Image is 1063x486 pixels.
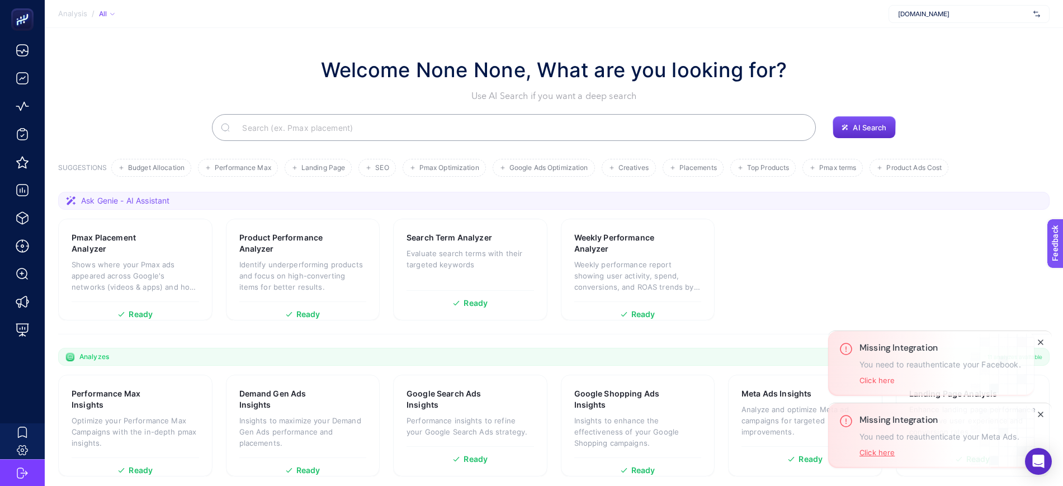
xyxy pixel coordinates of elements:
[72,388,164,410] h3: Performance Max Insights
[747,164,789,172] span: Top Products
[574,232,668,254] h3: Weekly Performance Analyzer
[7,3,42,12] span: Feedback
[296,310,320,318] span: Ready
[58,219,212,320] a: Pmax Placement AnalyzerShows where your Pmax ads appeared across Google's networks (videos & apps...
[1034,403,1052,421] button: Close
[1034,331,1052,349] button: Close
[859,414,1019,426] h3: Missing Integration
[741,404,869,437] p: Analyze and optimize Meta ad campaigns for targeted improvements.
[129,466,153,474] span: Ready
[239,259,367,292] p: Identify underperforming products and focus on high-converting items for better results.
[128,164,185,172] span: Budget Allocation
[226,219,380,320] a: Product Performance AnalyzerIdentify underperforming products and focus on high-converting items ...
[509,164,588,172] span: Google Ads Optimization
[301,164,345,172] span: Landing Page
[72,232,164,254] h3: Pmax Placement Analyzer
[1033,8,1040,20] img: svg%3e
[393,375,547,476] a: Google Search Ads InsightsPerformance insights to refine your Google Search Ads strategy.Ready
[407,232,492,243] h3: Search Term Analyzer
[81,195,169,206] span: Ask Genie - AI Assistant
[574,259,702,292] p: Weekly performance report showing user activity, spend, conversions, and ROAS trends by week.
[898,10,1029,18] span: [DOMAIN_NAME]
[799,455,823,463] span: Ready
[859,342,1021,353] h3: Missing Integration
[464,455,488,463] span: Ready
[239,388,332,410] h3: Demand Gen Ads Insights
[859,432,1019,441] p: You need to reauthenticate your Meta Ads.
[58,163,107,177] h3: SUGGESTIONS
[419,164,479,172] span: Pmax Optimization
[1034,336,1047,349] button: Close
[375,164,389,172] span: SEO
[321,89,787,103] p: Use AI Search if you want a deep search
[99,10,115,18] div: All
[215,164,271,172] span: Performance Max
[79,352,109,361] span: Analyzes
[239,415,367,449] p: Insights to maximize your Demand Gen Ads performance and placements.
[92,9,95,18] span: /
[859,376,895,385] button: Click here
[819,164,856,172] span: Pmax terms
[72,259,199,292] p: Shows where your Pmax ads appeared across Google's networks (videos & apps) and how each placemen...
[859,448,895,457] button: Click here
[561,375,715,476] a: Google Shopping Ads InsightsInsights to enhance the effectiveness of your Google Shopping campaig...
[631,466,655,474] span: Ready
[728,375,882,476] a: Meta Ads InsightsAnalyze and optimize Meta ad campaigns for targeted improvements.Ready
[407,388,499,410] h3: Google Search Ads Insights
[58,10,87,18] span: Analysis
[239,232,333,254] h3: Product Performance Analyzer
[129,310,153,318] span: Ready
[631,310,655,318] span: Ready
[226,375,380,476] a: Demand Gen Ads InsightsInsights to maximize your Demand Gen Ads performance and placements.Ready
[679,164,717,172] span: Placements
[574,388,668,410] h3: Google Shopping Ads Insights
[859,360,1021,369] p: You need to reauthenticate your Facebook.
[886,164,942,172] span: Product Ads Cost
[407,248,534,270] p: Evaluate search terms with their targeted keywords
[233,112,807,143] input: Search
[1034,408,1047,421] button: Close
[741,388,811,399] h3: Meta Ads Insights
[574,415,702,449] p: Insights to enhance the effectiveness of your Google Shopping campaigns.
[407,415,534,437] p: Performance insights to refine your Google Search Ads strategy.
[853,123,886,132] span: AI Search
[561,219,715,320] a: Weekly Performance AnalyzerWeekly performance report showing user activity, spend, conversions, a...
[58,375,212,476] a: Performance Max InsightsOptimize your Performance Max Campaigns with the in-depth pmax insights.R...
[464,299,488,307] span: Ready
[321,55,787,85] h1: Welcome None None, What are you looking for?
[393,219,547,320] a: Search Term AnalyzerEvaluate search terms with their targeted keywordsReady
[618,164,649,172] span: Creatives
[1025,448,1052,475] div: Open Intercom Messenger
[833,116,895,139] button: AI Search
[296,466,320,474] span: Ready
[72,415,199,449] p: Optimize your Performance Max Campaigns with the in-depth pmax insights.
